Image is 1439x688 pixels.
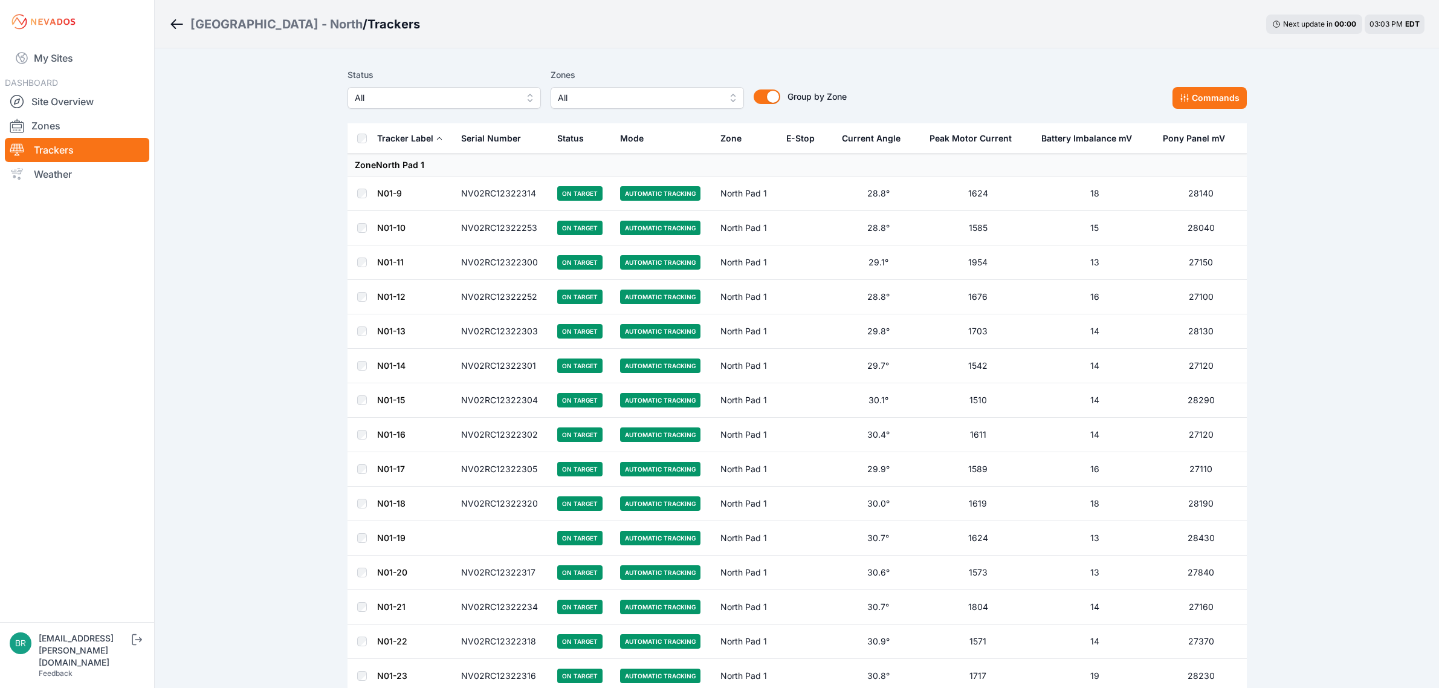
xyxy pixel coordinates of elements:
[922,314,1035,349] td: 1703
[377,326,406,336] a: N01-13
[1034,418,1155,452] td: 14
[922,349,1035,383] td: 1542
[1034,211,1155,245] td: 15
[39,669,73,678] a: Feedback
[1156,280,1247,314] td: 27100
[5,44,149,73] a: My Sites
[557,124,593,153] button: Status
[5,138,149,162] a: Trackers
[557,531,603,545] span: On Target
[454,452,550,487] td: NV02RC12322305
[1034,521,1155,556] td: 13
[1156,556,1247,590] td: 27840
[557,427,603,442] span: On Target
[620,531,700,545] span: Automatic Tracking
[377,222,406,233] a: N01-10
[922,177,1035,211] td: 1624
[922,590,1035,625] td: 1804
[1283,19,1333,28] span: Next update in
[835,245,922,280] td: 29.1°
[377,257,404,267] a: N01-11
[348,68,541,82] label: Status
[1034,245,1155,280] td: 13
[713,211,780,245] td: North Pad 1
[557,393,603,407] span: On Target
[1172,87,1247,109] button: Commands
[620,496,700,511] span: Automatic Tracking
[461,132,521,144] div: Serial Number
[454,314,550,349] td: NV02RC12322303
[557,462,603,476] span: On Target
[557,290,603,304] span: On Target
[1156,211,1247,245] td: 28040
[1156,521,1247,556] td: 28430
[557,496,603,511] span: On Target
[835,521,922,556] td: 30.7°
[5,114,149,138] a: Zones
[169,8,420,40] nav: Breadcrumb
[10,632,31,654] img: brayden.sanford@nevados.solar
[835,383,922,418] td: 30.1°
[377,670,407,681] a: N01-23
[1405,19,1420,28] span: EDT
[377,291,406,302] a: N01-12
[835,314,922,349] td: 29.8°
[620,290,700,304] span: Automatic Tracking
[377,533,406,543] a: N01-19
[922,418,1035,452] td: 1611
[551,87,744,109] button: All
[454,245,550,280] td: NV02RC12322300
[1156,177,1247,211] td: 28140
[1156,383,1247,418] td: 28290
[1034,487,1155,521] td: 18
[557,669,603,683] span: On Target
[454,177,550,211] td: NV02RC12322314
[620,427,700,442] span: Automatic Tracking
[461,124,531,153] button: Serial Number
[620,565,700,580] span: Automatic Tracking
[787,91,847,102] span: Group by Zone
[5,162,149,186] a: Weather
[551,68,744,82] label: Zones
[363,16,367,33] span: /
[1034,349,1155,383] td: 14
[620,600,700,614] span: Automatic Tracking
[786,124,824,153] button: E-Stop
[922,452,1035,487] td: 1589
[1034,452,1155,487] td: 16
[5,77,58,88] span: DASHBOARD
[620,124,653,153] button: Mode
[620,255,700,270] span: Automatic Tracking
[1163,132,1225,144] div: Pony Panel mV
[557,132,584,144] div: Status
[377,124,443,153] button: Tracker Label
[835,556,922,590] td: 30.6°
[1163,124,1235,153] button: Pony Panel mV
[786,132,815,144] div: E-Stop
[377,602,406,612] a: N01-21
[835,590,922,625] td: 30.7°
[922,625,1035,659] td: 1571
[1034,383,1155,418] td: 14
[557,186,603,201] span: On Target
[620,221,700,235] span: Automatic Tracking
[835,418,922,452] td: 30.4°
[922,487,1035,521] td: 1619
[835,487,922,521] td: 30.0°
[713,177,780,211] td: North Pad 1
[454,556,550,590] td: NV02RC12322317
[620,634,700,649] span: Automatic Tracking
[355,91,517,105] span: All
[377,429,406,440] a: N01-16
[377,395,405,405] a: N01-15
[620,359,700,373] span: Automatic Tracking
[557,221,603,235] span: On Target
[842,132,901,144] div: Current Angle
[1041,124,1142,153] button: Battery Imbalance mV
[1156,625,1247,659] td: 27370
[713,314,780,349] td: North Pad 1
[713,280,780,314] td: North Pad 1
[5,89,149,114] a: Site Overview
[377,188,402,198] a: N01-9
[454,349,550,383] td: NV02RC12322301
